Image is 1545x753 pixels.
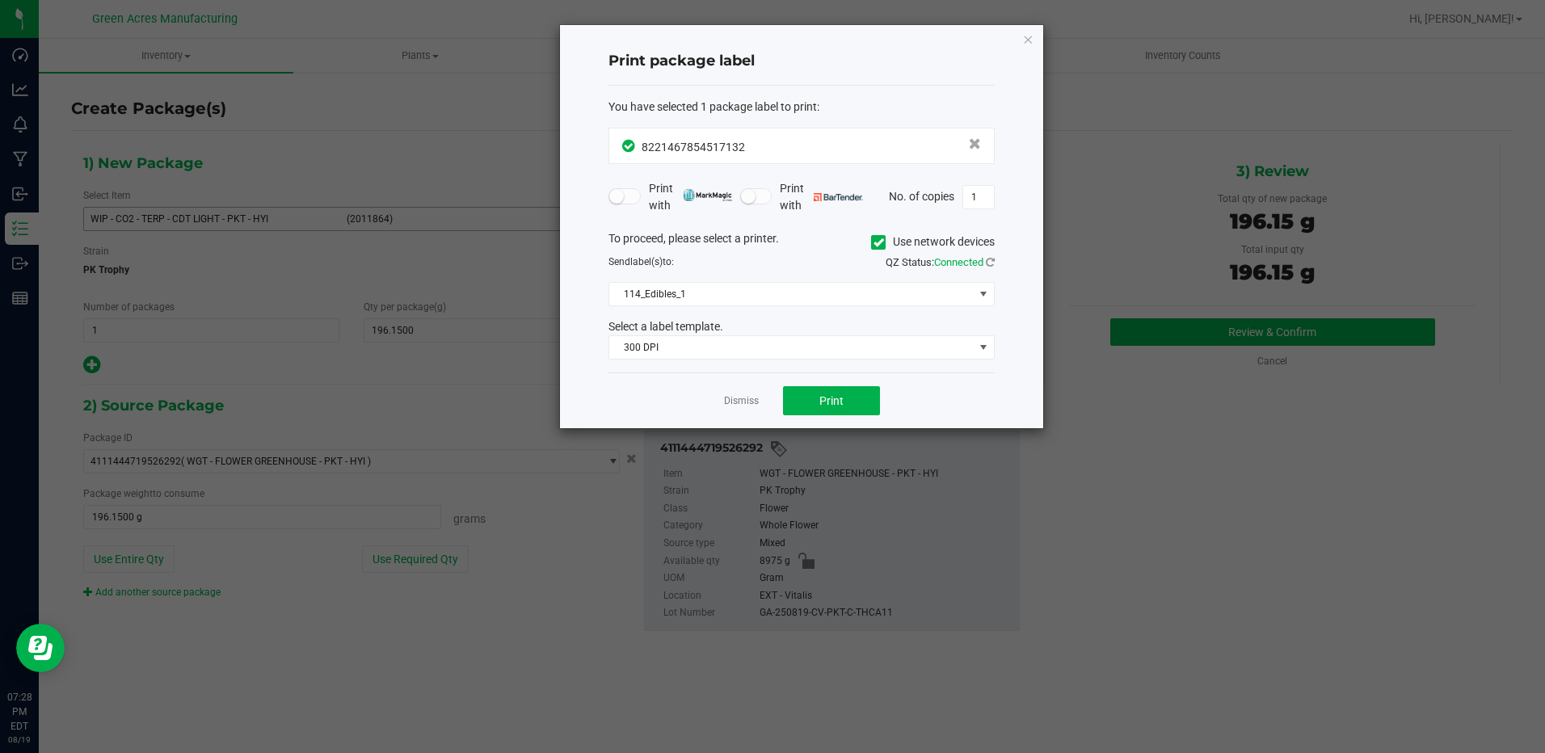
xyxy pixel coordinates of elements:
[608,51,995,72] h4: Print package label
[814,193,863,201] img: bartender.png
[780,180,863,214] span: Print with
[886,256,995,268] span: QZ Status:
[609,336,974,359] span: 300 DPI
[608,99,995,116] div: :
[783,386,880,415] button: Print
[934,256,983,268] span: Connected
[871,233,995,250] label: Use network devices
[642,141,745,154] span: 8221467854517132
[889,189,954,202] span: No. of copies
[622,137,638,154] span: In Sync
[608,256,674,267] span: Send to:
[596,230,1007,255] div: To proceed, please select a printer.
[649,180,732,214] span: Print with
[630,256,663,267] span: label(s)
[724,394,759,408] a: Dismiss
[16,624,65,672] iframe: Resource center
[609,283,974,305] span: 114_Edibles_1
[608,100,817,113] span: You have selected 1 package label to print
[683,189,732,201] img: mark_magic_cybra.png
[596,318,1007,335] div: Select a label template.
[819,394,844,407] span: Print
